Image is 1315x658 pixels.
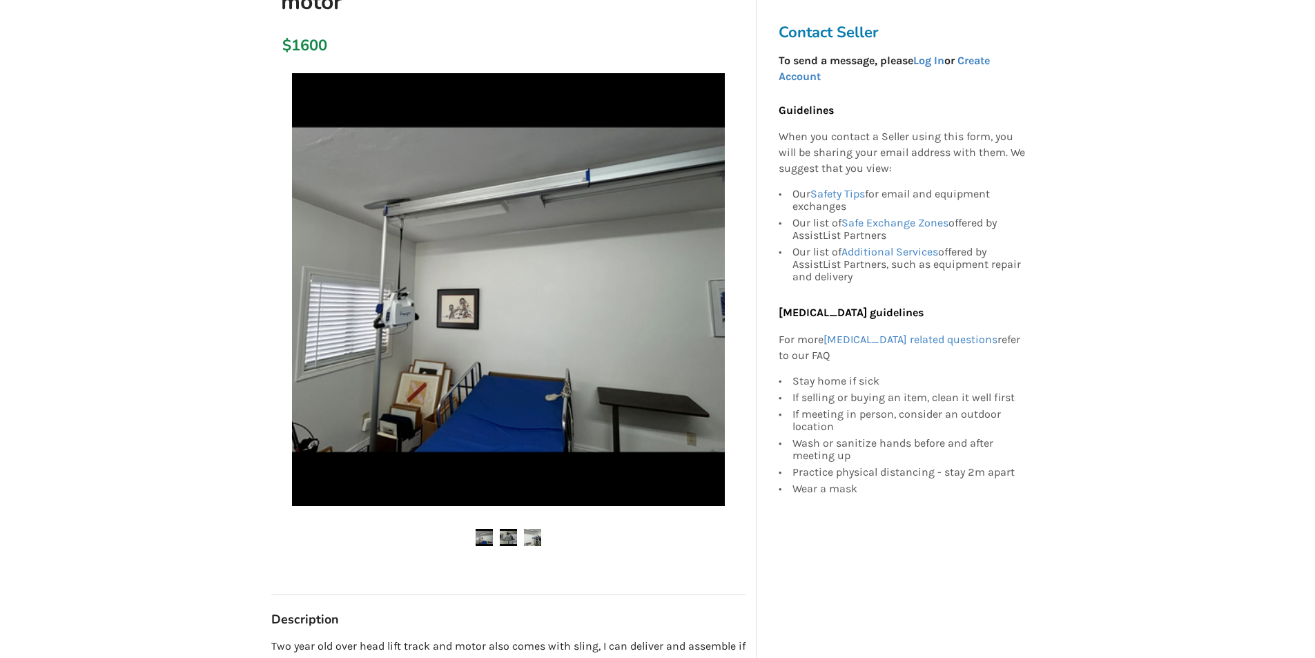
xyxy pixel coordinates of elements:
strong: To send a message, please or [779,54,990,83]
div: If selling or buying an item, clean it well first [792,389,1026,406]
img: overhead lift track and motor -mechanical overhead lift track-transfer aids-maple ridge-assistlis... [500,529,517,546]
div: Wash or sanitize hands before and after meeting up [792,435,1026,464]
div: Stay home if sick [792,375,1026,389]
div: Our list of offered by AssistList Partners [792,215,1026,244]
b: Guidelines [779,104,834,117]
a: Safety Tips [810,187,865,200]
p: When you contact a Seller using this form, you will be sharing your email address with them. We s... [779,130,1026,177]
div: Wear a mask [792,481,1026,495]
h3: Description [271,612,746,628]
a: Safe Exchange Zones [841,216,948,229]
h3: Contact Seller [779,23,1033,42]
b: [MEDICAL_DATA] guidelines [779,306,924,319]
div: Our list of offered by AssistList Partners, such as equipment repair and delivery [792,244,1026,283]
p: For more refer to our FAQ [779,332,1026,364]
div: $1600 [282,36,290,55]
div: Our for email and equipment exchanges [792,188,1026,215]
a: [MEDICAL_DATA] related questions [824,333,997,346]
img: overhead lift track and motor -mechanical overhead lift track-transfer aids-maple ridge-assistlis... [524,529,541,546]
div: If meeting in person, consider an outdoor location [792,406,1026,435]
a: Log In [913,54,944,67]
a: Additional Services [841,245,938,258]
div: Practice physical distancing - stay 2m apart [792,464,1026,481]
img: overhead lift track and motor -mechanical overhead lift track-transfer aids-maple ridge-assistlis... [476,529,493,546]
